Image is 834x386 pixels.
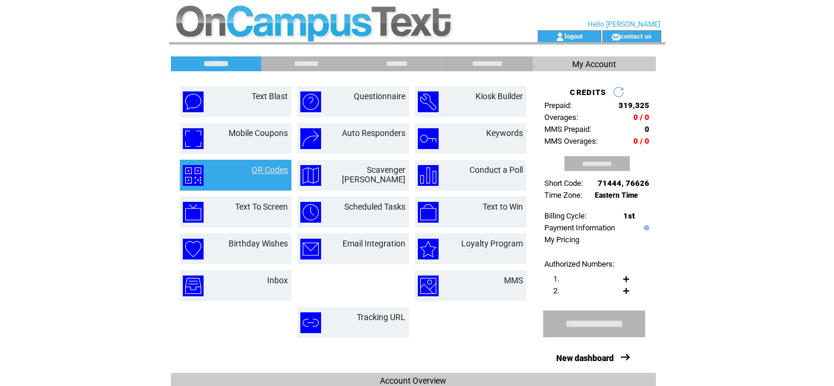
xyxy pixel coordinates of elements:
[545,137,598,145] span: MMS Overages:
[487,128,524,138] a: Keywords
[418,165,439,186] img: conduct-a-poll.png
[556,32,565,42] img: account_icon.gif
[570,88,606,97] span: CREDITS
[418,276,439,296] img: mms.png
[418,128,439,149] img: keywords.png
[641,225,649,230] img: help.gif
[300,239,321,260] img: email-integration.png
[545,113,579,122] span: Overages:
[545,211,587,220] span: Billing Cycle:
[252,91,288,101] a: Text Blast
[554,286,560,295] span: 2.
[572,59,616,69] span: My Account
[462,239,524,248] a: Loyalty Program
[554,274,560,283] span: 1.
[345,202,406,211] a: Scheduled Tasks
[354,91,406,101] a: Questionnaire
[380,376,446,385] span: Account Overview
[545,191,583,200] span: Time Zone:
[418,202,439,223] img: text-to-win.png
[565,32,583,40] a: logout
[505,276,524,285] a: MMS
[418,91,439,112] img: kiosk-builder.png
[183,165,204,186] img: qr-codes.png
[476,91,524,101] a: Kiosk Builder
[343,165,406,184] a: Scavenger [PERSON_NAME]
[252,165,288,175] a: QR Codes
[343,128,406,138] a: Auto Responders
[300,312,321,333] img: tracking-url.png
[183,128,204,149] img: mobile-coupons.png
[611,32,620,42] img: contact_us_icon.gif
[598,179,650,188] span: 71444, 76626
[483,202,524,211] a: Text to Win
[183,202,204,223] img: text-to-screen.png
[545,223,616,232] a: Payment Information
[300,202,321,223] img: scheduled-tasks.png
[624,211,635,220] span: 1st
[183,276,204,296] img: inbox.png
[620,32,652,40] a: contact us
[588,20,661,29] span: Hello [PERSON_NAME]
[300,165,321,186] img: scavenger-hunt.png
[357,312,406,322] a: Tracking URL
[343,239,406,248] a: Email Integration
[183,91,204,112] img: text-blast.png
[634,113,650,122] span: 0 / 0
[595,191,639,200] span: Eastern Time
[268,276,288,285] a: Inbox
[545,179,584,188] span: Short Code:
[236,202,288,211] a: Text To Screen
[545,235,580,244] a: My Pricing
[229,128,288,138] a: Mobile Coupons
[619,101,650,110] span: 319,325
[645,125,650,134] span: 0
[545,260,615,268] span: Authorized Numbers:
[557,353,614,363] a: New dashboard
[300,91,321,112] img: questionnaire.png
[183,239,204,260] img: birthday-wishes.png
[418,239,439,260] img: loyalty-program.png
[229,239,288,248] a: Birthday Wishes
[634,137,650,145] span: 0 / 0
[470,165,524,175] a: Conduct a Poll
[545,125,592,134] span: MMS Prepaid:
[545,101,572,110] span: Prepaid:
[300,128,321,149] img: auto-responders.png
